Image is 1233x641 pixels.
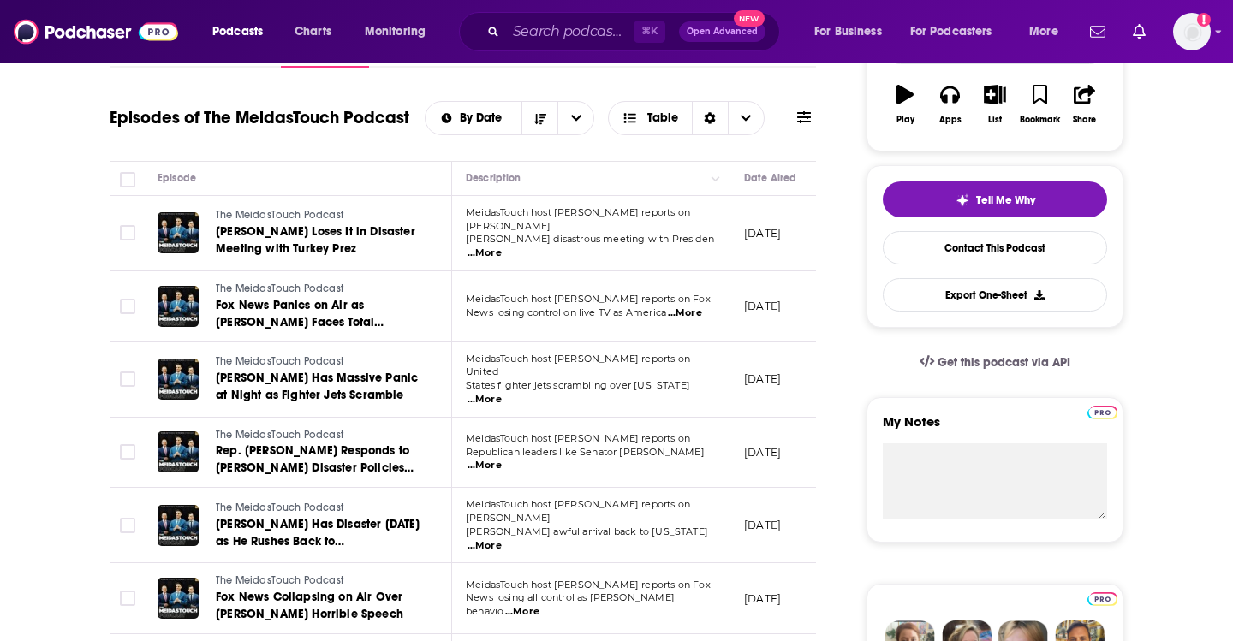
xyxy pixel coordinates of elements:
div: Share [1073,115,1096,125]
a: Rep. [PERSON_NAME] Responds to [PERSON_NAME] Disaster Policies and Weakness [216,442,421,477]
span: MeidasTouch host [PERSON_NAME] reports on [466,432,690,444]
button: Play [883,74,927,135]
h1: Episodes of The MeidasTouch Podcast [110,107,409,128]
span: [PERSON_NAME] Has Disaster [DATE] as He Rushes Back to [GEOGRAPHIC_DATA] [216,517,420,566]
span: News losing control on live TV as America [466,306,666,318]
input: Search podcasts, credits, & more... [506,18,634,45]
span: ...More [468,393,502,407]
a: Fox News Collapsing on Air Over [PERSON_NAME] Horrible Speech [216,589,421,623]
a: Contact This Podcast [883,231,1107,264]
svg: Add a profile image [1197,13,1211,27]
span: Charts [295,20,331,44]
a: The MeidasTouch Podcast [216,354,421,370]
span: MeidasTouch host [PERSON_NAME] reports on Fox [466,579,711,591]
a: The MeidasTouch Podcast [216,282,421,297]
span: Republican leaders like Senator [PERSON_NAME] [466,446,705,458]
button: Bookmark [1017,74,1062,135]
span: The MeidasTouch Podcast [216,355,343,367]
p: [DATE] [744,299,781,313]
button: Apps [927,74,972,135]
span: Open Advanced [687,27,758,36]
button: open menu [557,102,593,134]
a: [PERSON_NAME] Loses It in Disaster Meeting with Turkey Prez [216,223,421,258]
a: Show notifications dropdown [1126,17,1153,46]
a: The MeidasTouch Podcast [216,208,421,223]
img: Podchaser Pro [1087,406,1117,419]
span: States fighter jets scrambling over [US_STATE] [466,379,690,391]
span: Tell Me Why [976,193,1035,207]
span: MeidasTouch host [PERSON_NAME] reports on United [466,353,690,378]
div: Play [896,115,914,125]
a: Charts [283,18,342,45]
button: open menu [426,112,522,124]
button: open menu [200,18,285,45]
span: MeidasTouch host [PERSON_NAME] reports on [PERSON_NAME] [466,206,690,232]
span: By Date [460,112,508,124]
div: Episode [158,168,196,188]
span: Toggle select row [120,591,135,606]
button: Open AdvancedNew [679,21,765,42]
span: Rep. [PERSON_NAME] Responds to [PERSON_NAME] Disaster Policies and Weakness [216,443,414,492]
span: Toggle select row [120,518,135,533]
span: The MeidasTouch Podcast [216,429,343,441]
span: Fox News Collapsing on Air Over [PERSON_NAME] Horrible Speech [216,590,403,621]
span: News losing all control as [PERSON_NAME] behavio [466,591,675,617]
a: Pro website [1087,590,1117,606]
img: User Profile [1173,13,1211,50]
span: The MeidasTouch Podcast [216,502,343,513]
span: Toggle select row [120,444,135,460]
button: Share [1063,74,1107,135]
p: [DATE] [744,591,781,606]
span: ...More [668,306,702,320]
a: Fox News Panics on Air as [PERSON_NAME] Faces Total Repudiation [216,297,421,331]
span: MeidasTouch host [PERSON_NAME] reports on [PERSON_NAME] [466,498,690,524]
button: open menu [1017,18,1080,45]
span: New [734,10,765,27]
span: Podcasts [212,20,263,44]
p: [DATE] [744,371,781,386]
p: [DATE] [744,445,781,460]
span: The MeidasTouch Podcast [216,574,343,586]
span: Table [647,112,678,124]
img: Podchaser Pro [1087,592,1117,606]
span: Toggle select row [120,371,135,387]
span: [PERSON_NAME] Has Massive Panic at Night as Fighter Jets Scramble [216,371,418,402]
span: [PERSON_NAME] disastrous meeting with Presiden [466,233,714,245]
a: Pro website [1087,403,1117,419]
img: tell me why sparkle [956,193,969,207]
a: Show notifications dropdown [1083,17,1112,46]
a: The MeidasTouch Podcast [216,573,421,589]
img: Podchaser - Follow, Share and Rate Podcasts [14,15,178,48]
a: The MeidasTouch Podcast [216,501,421,516]
button: Column Actions [706,169,726,189]
span: ...More [468,459,502,472]
span: Toggle select row [120,225,135,240]
div: Date Aired [744,168,796,188]
span: Fox News Panics on Air as [PERSON_NAME] Faces Total Repudiation [216,298,384,347]
span: [PERSON_NAME] awful arrival back to [US_STATE] [466,525,708,537]
span: MeidasTouch host [PERSON_NAME] reports on Fox [466,293,711,305]
button: Choose View [608,101,765,135]
div: Description [466,168,521,188]
span: The MeidasTouch Podcast [216,209,343,221]
button: Export One-Sheet [883,278,1107,312]
div: Bookmark [1020,115,1060,125]
span: ...More [468,539,502,553]
a: The MeidasTouch Podcast [216,428,421,443]
span: For Business [814,20,882,44]
span: More [1029,20,1058,44]
span: For Podcasters [910,20,992,44]
span: Logged in as anyalola [1173,13,1211,50]
a: Get this podcast via API [906,341,1084,383]
button: List [973,74,1017,135]
a: [PERSON_NAME] Has Massive Panic at Night as Fighter Jets Scramble [216,370,421,404]
div: Sort Direction [692,102,728,134]
p: [DATE] [744,226,781,240]
span: [PERSON_NAME] Loses It in Disaster Meeting with Turkey Prez [216,224,415,256]
button: Sort Direction [521,102,557,134]
span: Get this podcast via API [938,355,1070,370]
div: List [988,115,1002,125]
button: open menu [899,18,1017,45]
